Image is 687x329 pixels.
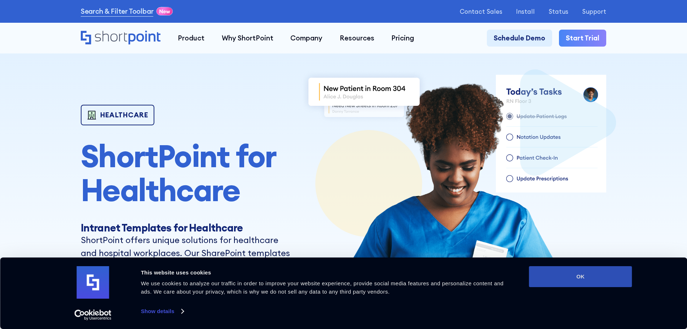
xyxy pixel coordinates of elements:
a: Home [81,31,160,46]
img: SharePoint Intranet for Hospitals [300,69,428,125]
button: OK [529,266,632,287]
a: Schedule Demo [487,30,552,47]
div: Pricing [391,33,414,43]
div: Vestlusvidin [557,245,687,329]
div: Product [178,33,204,43]
a: Show details [141,306,184,317]
div: Why ShortPoint [222,33,273,43]
a: Status [549,8,568,15]
iframe: Chat Widget [557,245,687,329]
div: Company [290,33,322,43]
a: Search & Filter Toolbar [81,6,154,17]
a: Contact Sales [460,8,502,15]
span: We use cookies to analyze our traffic in order to improve your website experience, provide social... [141,280,504,295]
a: Resources [331,30,383,47]
div: Resources [340,33,374,43]
a: Support [582,8,606,15]
a: Start Trial [559,30,606,47]
a: Pricing [383,30,423,47]
a: Install [516,8,535,15]
a: Usercentrics Cookiebot - opens in a new window [61,309,124,320]
h1: ShortPoint for Healthcare [81,139,294,207]
a: Company [282,30,331,47]
div: Healthcare [100,112,148,118]
a: Why ShortPoint [213,30,282,47]
div: This website uses cookies [141,268,513,277]
h2: Intranet Templates for Healthcare [81,222,294,233]
a: Product [169,30,213,47]
img: logo [77,266,109,299]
